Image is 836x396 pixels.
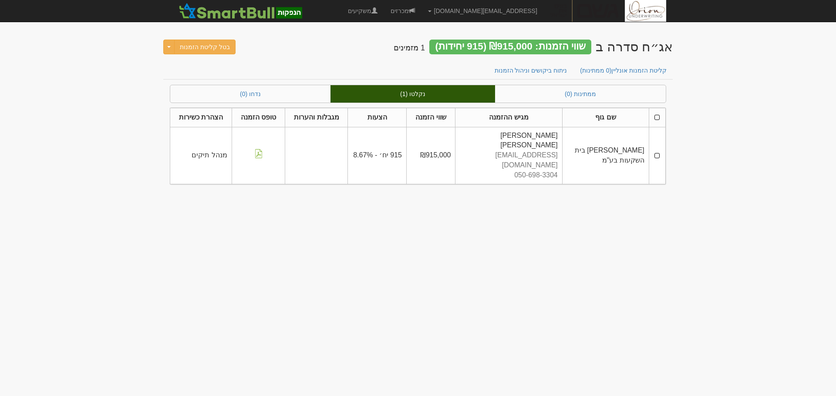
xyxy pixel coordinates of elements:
th: הצהרת כשירות [170,108,232,127]
th: טופס הזמנה [232,108,285,127]
a: ממתינות (0) [495,85,666,103]
td: [PERSON_NAME] בית השקעות בע"מ [562,127,649,184]
span: 915 יח׳ - 8.67% [353,151,402,159]
a: ניתוח ביקושים וניהול הזמנות [488,61,574,80]
a: נדחו (0) [170,85,330,103]
div: [PERSON_NAME] [PERSON_NAME] [460,131,557,151]
a: קליטת הזמנות אונליין(0 ממתינות) [573,61,674,80]
h4: 1 מזמינים [394,44,425,53]
div: שווי הזמנות: ₪915,000 (915 יחידות) [429,40,591,54]
span: מנהל תיקים [192,151,227,159]
th: שווי הזמנה [406,108,455,127]
th: שם גוף [562,108,649,127]
th: מגיש ההזמנה [455,108,562,127]
th: הצעות [348,108,407,127]
div: [EMAIL_ADDRESS][DOMAIN_NAME] [460,150,557,170]
div: 050-698-3304 [460,170,557,180]
img: SmartBull Logo [176,2,304,20]
span: (0 ממתינות) [580,67,611,74]
td: ₪915,000 [406,127,455,184]
img: pdf-file-icon.png [254,149,263,158]
div: גשם למשתכן בע"מ - אג״ח (סדרה ב) - הנפקה לציבור [596,40,673,54]
th: מגבלות והערות [285,108,348,127]
button: בטל קליטת הזמנות [174,40,236,54]
a: נקלטו (1) [330,85,495,103]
